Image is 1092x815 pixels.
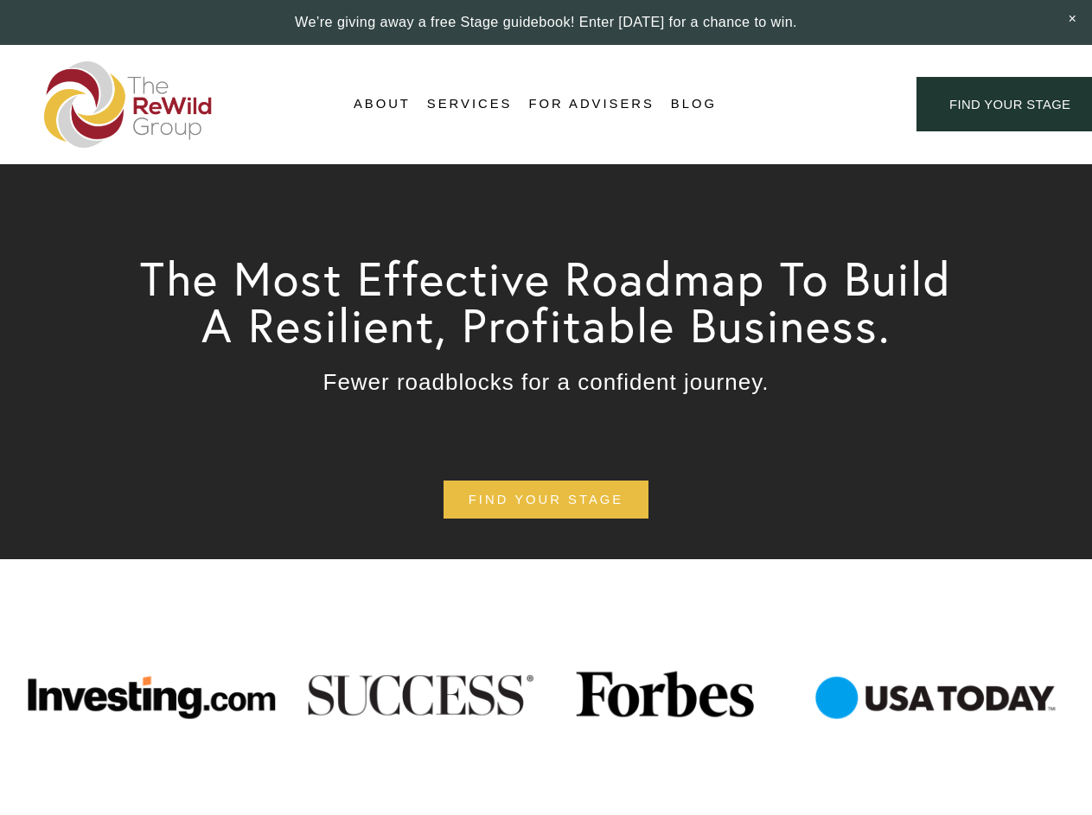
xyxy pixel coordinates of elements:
a: For Advisers [528,92,654,118]
a: Blog [671,92,717,118]
span: Services [427,92,513,116]
img: The ReWild Group [44,61,214,148]
span: About [354,92,411,116]
a: folder dropdown [354,92,411,118]
span: Fewer roadblocks for a confident journey. [323,369,770,395]
a: find your stage [444,481,648,519]
span: The Most Effective Roadmap To Build A Resilient, Profitable Business. [140,249,967,354]
a: folder dropdown [427,92,513,118]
